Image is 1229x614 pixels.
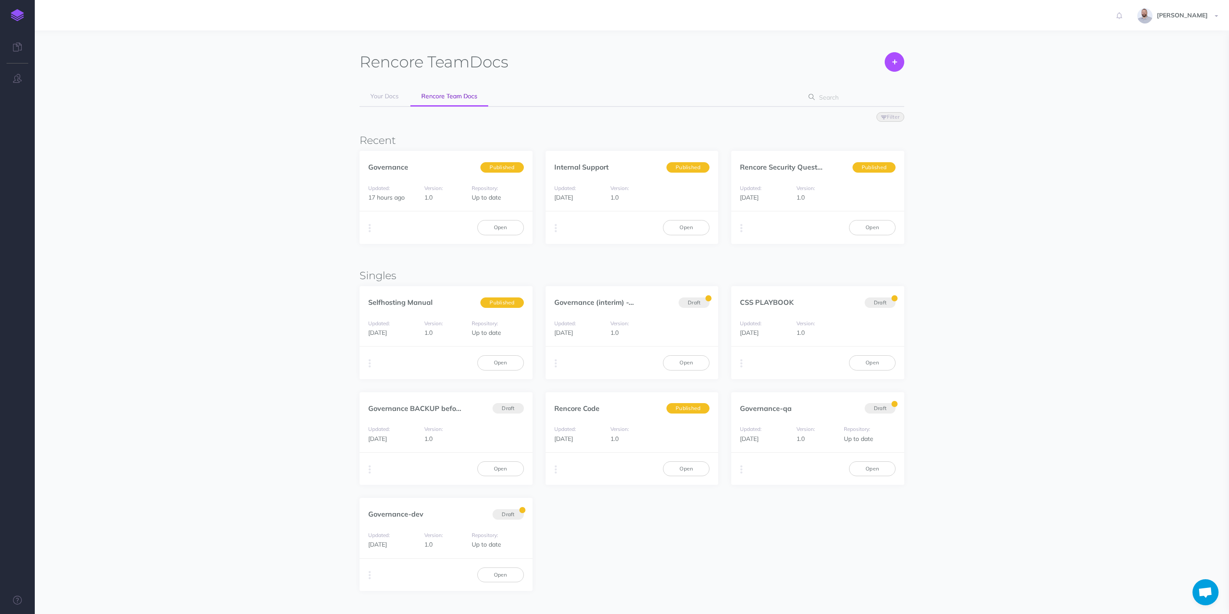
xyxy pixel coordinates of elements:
a: Rencore Code [554,404,600,413]
small: Repository: [472,320,498,327]
a: Selfhosting Manual [368,298,433,307]
input: Search [816,90,891,105]
small: Repository: [472,532,498,538]
span: 1.0 [610,329,619,337]
a: Open [663,220,709,235]
small: Updated: [368,532,390,538]
span: 1.0 [424,541,433,548]
small: Version: [610,185,629,191]
a: Rencore Security Quest... [740,163,823,171]
small: Version: [424,185,443,191]
span: 1.0 [610,435,619,443]
i: More actions [555,357,557,370]
small: Version: [610,426,629,432]
a: Governance [368,163,408,171]
span: [DATE] [368,435,387,443]
a: Open [663,461,709,476]
span: [DATE] [740,435,759,443]
span: [PERSON_NAME] [1152,11,1212,19]
small: Version: [796,320,815,327]
small: Repository: [472,185,498,191]
a: Open [477,567,524,582]
small: Version: [796,185,815,191]
small: Updated: [368,426,390,432]
small: Updated: [740,320,762,327]
i: More actions [740,464,743,476]
a: Open [663,355,709,370]
span: Up to date [844,435,873,443]
a: Open [849,220,896,235]
h3: Singles [360,270,904,281]
img: dqmYJ6zMSCra9RPGpxPUfVOofRKbTqLnhKYT2M4s.jpg [1137,8,1152,23]
span: Up to date [472,541,501,548]
a: Open [477,355,524,370]
a: Rencore Team Docs [410,87,488,107]
span: Your Docs [370,92,399,100]
small: Repository: [844,426,870,432]
a: Governance (interim) -... [554,298,634,307]
i: More actions [740,357,743,370]
span: Up to date [472,329,501,337]
small: Version: [424,532,443,538]
a: Your Docs [360,87,410,106]
a: Open [477,220,524,235]
a: Internal Support [554,163,609,171]
i: More actions [555,222,557,234]
h1: Docs [360,52,508,72]
i: More actions [369,357,371,370]
span: [DATE] [554,194,573,201]
a: Open [849,461,896,476]
span: [DATE] [740,194,759,201]
a: Governance-qa [740,404,792,413]
small: Updated: [554,426,576,432]
small: Updated: [554,185,576,191]
a: Open [477,461,524,476]
span: Up to date [472,194,501,201]
span: Rencore Team [360,52,470,71]
small: Version: [610,320,629,327]
span: 1.0 [424,194,433,201]
span: [DATE] [554,435,573,443]
small: Updated: [368,320,390,327]
i: More actions [369,464,371,476]
span: [DATE] [368,541,387,548]
span: 1.0 [424,435,433,443]
a: Governance-dev [368,510,423,518]
small: Updated: [740,426,762,432]
img: logo-mark.svg [11,9,24,21]
small: Version: [424,426,443,432]
span: 1.0 [796,329,805,337]
span: 1.0 [796,194,805,201]
a: Governance BACKUP befo... [368,404,461,413]
div: Open chat [1192,579,1219,605]
small: Updated: [554,320,576,327]
span: 1.0 [424,329,433,337]
a: CSS PLAYBOOK [740,298,794,307]
span: Rencore Team Docs [421,92,477,100]
i: More actions [740,222,743,234]
a: Open [849,355,896,370]
i: More actions [555,464,557,476]
small: Version: [796,426,815,432]
small: Version: [424,320,443,327]
span: [DATE] [368,329,387,337]
span: [DATE] [740,329,759,337]
span: 1.0 [610,194,619,201]
small: Updated: [368,185,390,191]
i: More actions [369,222,371,234]
i: More actions [369,569,371,581]
span: 1.0 [796,435,805,443]
span: 17 hours ago [368,194,405,201]
span: [DATE] [554,329,573,337]
button: Filter [876,112,904,122]
small: Updated: [740,185,762,191]
h3: Recent [360,135,904,146]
